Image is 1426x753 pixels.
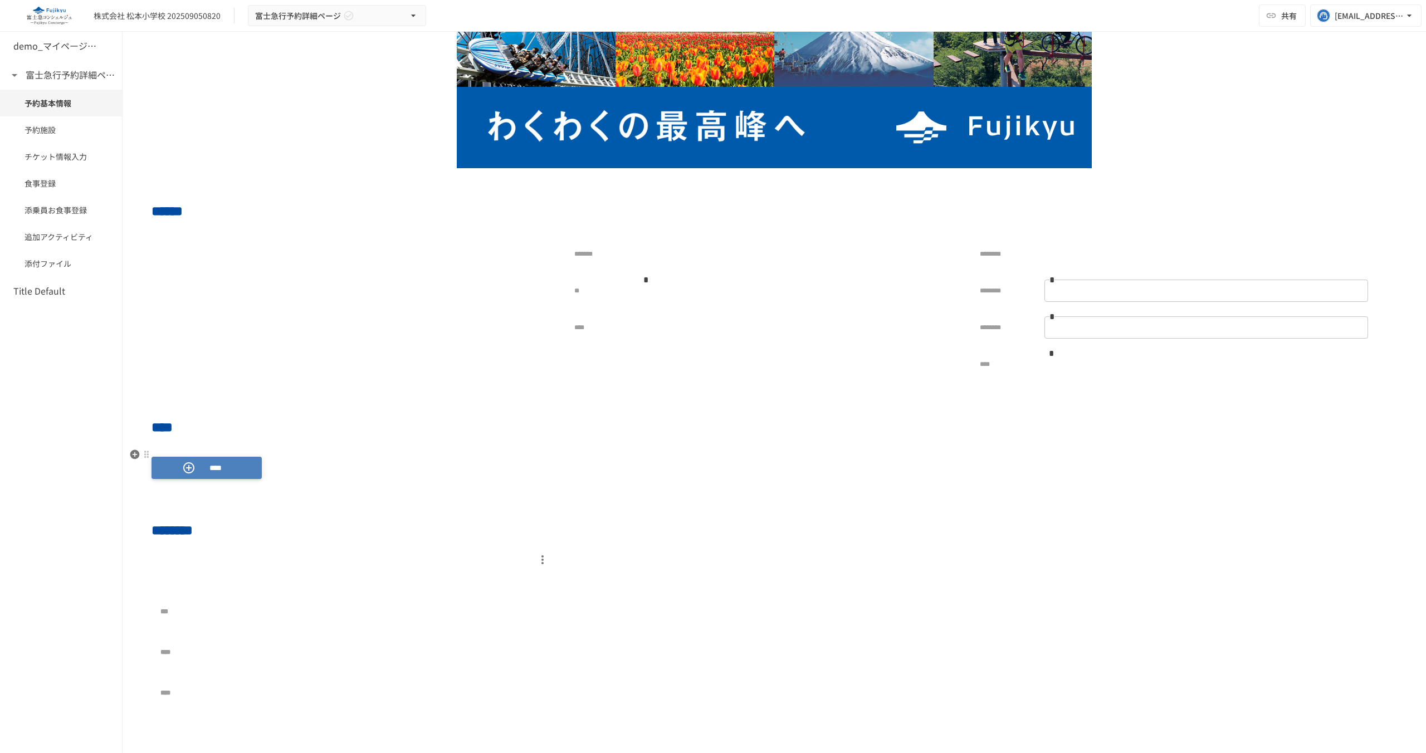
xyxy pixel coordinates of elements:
span: 食事登録 [25,177,97,189]
span: 添乗員お食事登録 [25,204,97,216]
h6: 富士急行予約詳細ページ [26,68,115,82]
h6: Title Default [13,284,65,299]
span: 添付ファイル [25,257,97,270]
button: [EMAIL_ADDRESS][DOMAIN_NAME] [1310,4,1422,27]
h6: demo_マイページ詳細 [13,39,102,53]
img: eQeGXtYPV2fEKIA3pizDiVdzO5gJTl2ahLbsPaD2E4R [13,7,85,25]
button: 富士急行予約詳細ページ [248,5,426,27]
button: 共有 [1259,4,1306,27]
span: 富士急行予約詳細ページ [255,9,341,23]
span: 予約施設 [25,124,97,136]
div: [EMAIL_ADDRESS][DOMAIN_NAME] [1335,9,1404,23]
div: 株式会社 松本小学校 202509050820 [94,10,221,22]
span: 追加アクティビティ [25,231,97,243]
span: 予約基本情報 [25,97,97,109]
span: 共有 [1281,9,1297,22]
span: チケット情報入力 [25,150,97,163]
